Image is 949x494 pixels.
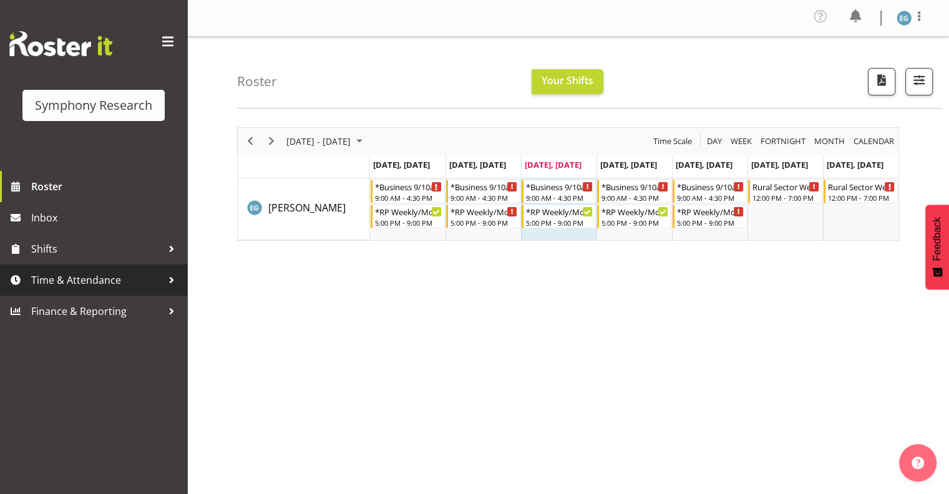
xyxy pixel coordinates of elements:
span: Your Shifts [542,74,593,87]
span: [DATE], [DATE] [600,159,657,170]
a: [PERSON_NAME] [268,200,346,215]
div: 9:00 AM - 4:30 PM [601,193,668,203]
span: Time Scale [652,133,693,149]
div: Timeline Week of September 10, 2025 [237,127,899,241]
span: Roster [31,177,181,196]
div: 5:00 PM - 9:00 PM [526,218,593,228]
div: *Business 9/10am ~ 4:30pm [450,180,517,193]
div: *RP Weekly/Monthly Tracks [526,205,593,218]
button: Previous [242,133,259,149]
button: Next [263,133,280,149]
div: Evelyn Gray"s event - Rural Sector Weekends Begin From Sunday, September 14, 2025 at 12:00:00 PM ... [824,180,898,203]
button: September 08 - 14, 2025 [285,133,368,149]
div: 9:00 AM - 4:30 PM [677,193,744,203]
div: Evelyn Gray"s event - *RP Weekly/Monthly Tracks Begin From Monday, September 8, 2025 at 5:00:00 P... [371,205,445,228]
div: Evelyn Gray"s event - *RP Weekly/Monthly Tracks Begin From Tuesday, September 9, 2025 at 5:00:00 ... [446,205,520,228]
button: Filter Shifts [905,68,933,95]
div: Evelyn Gray"s event - *Business 9/10am ~ 4:30pm Begin From Thursday, September 11, 2025 at 9:00:0... [597,180,671,203]
button: Time Scale [651,133,694,149]
span: Fortnight [759,133,807,149]
div: Rural Sector Weekends [828,180,895,193]
span: Day [706,133,723,149]
div: Evelyn Gray"s event - *Business 9/10am ~ 4:30pm Begin From Tuesday, September 9, 2025 at 9:00:00 ... [446,180,520,203]
span: Feedback [932,217,943,261]
img: help-xxl-2.png [912,457,924,469]
div: 5:00 PM - 9:00 PM [450,218,517,228]
div: *Business 9/10am ~ 4:30pm [375,180,442,193]
td: Evelyn Gray resource [238,178,370,240]
button: Timeline Week [729,133,754,149]
div: Symphony Research [35,96,152,115]
div: 12:00 PM - 7:00 PM [752,193,819,203]
div: *RP Weekly/Monthly Tracks [601,205,668,218]
span: [PERSON_NAME] [268,201,346,215]
div: 5:00 PM - 9:00 PM [601,218,668,228]
div: 9:00 AM - 4:30 PM [375,193,442,203]
span: [DATE], [DATE] [449,159,506,170]
span: [DATE], [DATE] [525,159,582,170]
span: [DATE], [DATE] [373,159,430,170]
span: Finance & Reporting [31,302,162,321]
span: Time & Attendance [31,271,162,289]
span: [DATE], [DATE] [676,159,732,170]
div: Previous [240,128,261,154]
div: Evelyn Gray"s event - Rural Sector Weekends Begin From Saturday, September 13, 2025 at 12:00:00 P... [748,180,822,203]
div: Evelyn Gray"s event - *RP Weekly/Monthly Tracks Begin From Friday, September 12, 2025 at 5:00:00 ... [673,205,747,228]
span: Shifts [31,240,162,258]
span: Month [813,133,846,149]
span: [DATE], [DATE] [751,159,808,170]
button: Feedback - Show survey [925,205,949,289]
div: *Business 9/10am ~ 4:30pm [677,180,744,193]
span: [DATE] - [DATE] [285,133,352,149]
button: Timeline Day [705,133,724,149]
div: Rural Sector Weekends [752,180,819,193]
div: 9:00 AM - 4:30 PM [450,193,517,203]
span: Week [729,133,753,149]
img: evelyn-gray1866.jpg [897,11,912,26]
div: *Business 9/10am ~ 4:30pm [526,180,593,193]
div: 9:00 AM - 4:30 PM [526,193,593,203]
button: Download a PDF of the roster according to the set date range. [868,68,895,95]
span: Inbox [31,208,181,227]
div: 5:00 PM - 9:00 PM [375,218,442,228]
div: Evelyn Gray"s event - *Business 9/10am ~ 4:30pm Begin From Friday, September 12, 2025 at 9:00:00 ... [673,180,747,203]
div: 12:00 PM - 7:00 PM [828,193,895,203]
div: Evelyn Gray"s event - *RP Weekly/Monthly Tracks Begin From Thursday, September 11, 2025 at 5:00:0... [597,205,671,228]
div: Evelyn Gray"s event - *Business 9/10am ~ 4:30pm Begin From Monday, September 8, 2025 at 9:00:00 A... [371,180,445,203]
table: Timeline Week of September 10, 2025 [370,178,898,240]
h4: Roster [237,74,277,89]
div: *RP Weekly/Monthly Tracks [677,205,744,218]
div: Evelyn Gray"s event - *Business 9/10am ~ 4:30pm Begin From Wednesday, September 10, 2025 at 9:00:... [522,180,596,203]
button: Your Shifts [532,69,603,94]
span: calendar [852,133,895,149]
span: [DATE], [DATE] [827,159,883,170]
div: *RP Weekly/Monthly Tracks [375,205,442,218]
img: Rosterit website logo [9,31,112,56]
button: Month [852,133,897,149]
div: 5:00 PM - 9:00 PM [677,218,744,228]
div: *Business 9/10am ~ 4:30pm [601,180,668,193]
button: Fortnight [759,133,808,149]
button: Timeline Month [812,133,847,149]
div: Evelyn Gray"s event - *RP Weekly/Monthly Tracks Begin From Wednesday, September 10, 2025 at 5:00:... [522,205,596,228]
div: Next [261,128,282,154]
div: *RP Weekly/Monthly Tracks [450,205,517,218]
